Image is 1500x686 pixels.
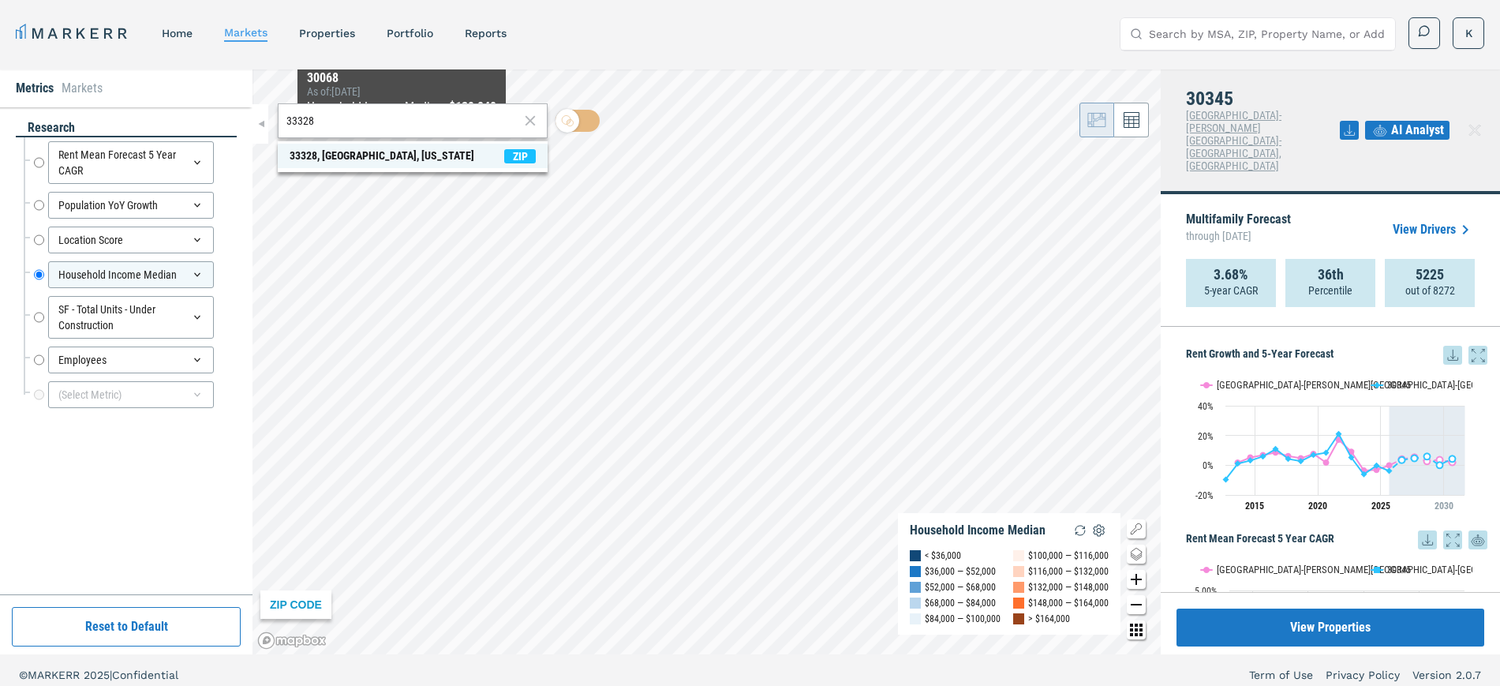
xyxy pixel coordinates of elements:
[19,669,28,681] span: ©
[1391,121,1444,140] span: AI Analyst
[1028,564,1109,579] div: $116,000 — $132,000
[1336,430,1342,437] path: Sunday, 29 Aug, 20:00, 21.04. 30345.
[1374,463,1380,469] path: Thursday, 29 Aug, 20:00, -0.27. 30345.
[12,607,241,647] button: Reset to Default
[48,227,214,253] div: Location Score
[1260,453,1266,459] path: Saturday, 29 Aug, 20:00, 5.93. 30345.
[1399,456,1405,463] path: Saturday, 29 Aug, 20:00, 3.54. 30345.
[1186,365,1487,523] div: Rent Growth and 5-Year Forecast. Highcharts interactive chart.
[1127,620,1146,639] button: Other options map button
[1214,267,1248,283] strong: 3.68%
[1176,609,1484,647] button: View Properties
[1186,530,1487,549] h5: Rent Mean Forecast 5 Year CAGR
[1453,17,1484,49] button: K
[1371,564,1412,576] button: Show 30345
[1399,453,1456,468] g: 30345, line 4 of 4 with 5 data points.
[1245,500,1264,512] tspan: 2015
[1186,109,1281,172] span: [GEOGRAPHIC_DATA]-[PERSON_NAME][GEOGRAPHIC_DATA]-[GEOGRAPHIC_DATA], [GEOGRAPHIC_DATA]
[1424,453,1431,459] path: Tuesday, 29 Aug, 20:00, 5.87. 30345.
[1201,379,1354,392] button: Show Atlanta-Sandy Springs-Roswell, GA
[1186,213,1291,246] p: Multifamily Forecast
[1186,88,1340,109] h4: 30345
[1223,430,1405,482] g: 30345, line 3 of 4 with 15 data points.
[224,26,267,39] a: markets
[910,523,1046,538] div: Household Income Median
[307,71,496,85] div: 30068
[299,27,355,39] a: properties
[1405,283,1455,298] p: out of 8272
[1323,459,1330,466] path: Saturday, 29 Aug, 20:00, 1.72. Atlanta-Sandy Springs-Roswell, GA.
[307,71,496,117] div: Map Tooltip Content
[387,27,433,39] a: Portfolio
[1235,460,1241,467] path: Thursday, 29 Aug, 20:00, 1.12. 30345.
[1273,446,1279,452] path: Monday, 29 Aug, 20:00, 10.87. 30345.
[257,632,327,650] a: Mapbox logo
[925,611,1001,627] div: $84,000 — $100,000
[1028,611,1070,627] div: > $164,000
[1249,667,1313,683] a: Term of Use
[1412,667,1481,683] a: Version 2.0.7
[112,669,178,681] span: Confidential
[48,141,214,184] div: Rent Mean Forecast 5 Year CAGR
[1361,471,1367,478] path: Tuesday, 29 Aug, 20:00, -6.1. 30345.
[162,27,193,39] a: home
[307,98,496,117] div: Household Income Median :
[1393,220,1475,239] a: View Drivers
[48,296,214,339] div: SF - Total Units - Under Construction
[1201,564,1354,576] button: Show Atlanta-Sandy Springs-Roswell, GA
[1203,460,1214,471] text: 0%
[925,548,961,564] div: < $36,000
[1186,365,1472,523] svg: Interactive chart
[1435,500,1453,512] tspan: 2030
[16,22,130,44] a: MARKERR
[1371,379,1412,392] button: Show 30345
[925,579,996,595] div: $52,000 — $68,000
[48,347,214,373] div: Employees
[1412,455,1418,461] path: Sunday, 29 Aug, 20:00, 4.69. 30345.
[84,669,112,681] span: 2025 |
[1204,283,1258,298] p: 5-year CAGR
[1298,458,1304,464] path: Wednesday, 29 Aug, 20:00, 2.71. 30345.
[48,192,214,219] div: Population YoY Growth
[1186,346,1487,365] h5: Rent Growth and 5-Year Forecast
[1308,500,1327,512] tspan: 2020
[260,590,331,619] div: ZIP CODE
[48,261,214,288] div: Household Income Median
[1365,121,1450,140] button: AI Analyst
[16,119,237,137] div: research
[1326,667,1400,683] a: Privacy Policy
[1071,521,1090,540] img: Reload Legend
[1195,490,1214,501] text: -20%
[62,79,103,98] li: Markets
[504,149,536,163] span: ZIP
[1308,283,1352,298] p: Percentile
[465,27,507,39] a: reports
[1149,18,1386,50] input: Search by MSA, ZIP, Property Name, or Address
[1127,519,1146,538] button: Show/Hide Legend Map Button
[307,85,496,98] div: As of : [DATE]
[1028,548,1109,564] div: $100,000 — $116,000
[1437,462,1443,468] path: Wednesday, 29 Aug, 20:00, 0.06. 30345.
[1450,455,1456,462] path: Thursday, 29 Aug, 20:00, 4.33. 30345.
[1186,226,1291,246] span: through [DATE]
[1323,449,1330,455] path: Saturday, 29 Aug, 20:00, 8.43. 30345.
[1195,586,1218,597] text: 5.00%
[1198,401,1214,412] text: 40%
[1311,452,1317,458] path: Thursday, 29 Aug, 20:00, 6.97. 30345.
[1465,25,1472,41] span: K
[290,148,474,164] div: 33328, [GEOGRAPHIC_DATA], [US_STATE]
[1127,545,1146,564] button: Change style map button
[1223,476,1229,482] path: Wednesday, 29 Aug, 20:00, -9.71. 30345.
[28,669,84,681] span: MARKERR
[1416,267,1444,283] strong: 5225
[1248,457,1254,463] path: Friday, 29 Aug, 20:00, 3.17. 30345.
[1028,595,1109,611] div: $148,000 — $164,000
[925,564,996,579] div: $36,000 — $52,000
[1028,579,1109,595] div: $132,000 — $148,000
[1198,431,1214,442] text: 20%
[1127,595,1146,614] button: Zoom out map button
[16,79,54,98] li: Metrics
[1127,570,1146,589] button: Zoom in map button
[1285,455,1292,462] path: Tuesday, 29 Aug, 20:00, 4.23. 30345.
